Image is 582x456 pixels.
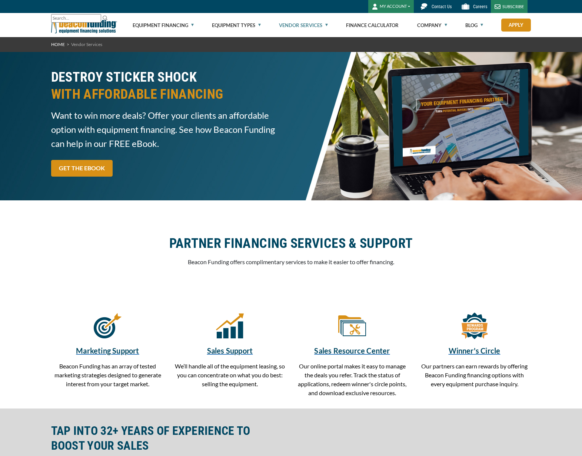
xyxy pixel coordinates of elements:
[94,324,122,331] a: Marketing Support
[51,160,113,177] a: GET THE EBOOK
[71,42,102,47] span: Vendor Services
[51,13,117,37] img: Beacon Funding Corporation logo
[473,4,487,9] span: Careers
[51,108,287,151] span: Want to win more deals? Offer your clients an affordable option with equipment financing. See how...
[338,312,366,339] img: Sales Resource Center
[102,15,108,21] img: Search
[175,362,285,387] span: We’ll handle all of the equipment leasing, so you can concentrate on what you do best: selling th...
[338,324,366,331] a: Sales Resource Center
[51,235,531,252] h2: PARTNER FINANCING SERVICES & SUPPORT
[51,86,287,103] span: WITH AFFORDABLE FINANCING
[94,312,122,339] img: Marketing Support
[296,345,409,356] a: Sales Resource Center
[212,13,261,37] a: Equipment Types
[51,257,531,266] p: Beacon Funding offers complimentary services to make it easier to offer financing.
[51,14,101,23] input: Search
[421,362,528,387] span: Our partners can earn rewards by offering Beacon Funding financing options with every equipment p...
[346,13,399,37] a: Finance Calculator
[173,345,287,356] a: Sales Support
[51,345,164,356] a: Marketing Support
[51,423,287,453] h3: TAP INTO 32+ YEARS OF EXPERIENCE TO BOOST YOUR SALES
[465,13,483,37] a: Blog
[417,13,447,37] a: Company
[51,69,287,103] h2: DESTROY STICKER SHOCK
[501,19,531,32] a: Apply
[460,324,488,331] a: Winner's Circle
[216,312,244,339] img: Sales Support
[418,345,531,356] a: Winner's Circle
[133,13,194,37] a: Equipment Financing
[298,362,406,396] span: Our online portal makes it easy to manage the deals you refer. Track the status of applications, ...
[93,16,99,22] a: Clear search text
[51,42,65,47] a: HOME
[216,324,244,331] a: Sales Support
[460,312,488,339] img: Winner's Circle
[432,4,452,9] span: Contact Us
[54,362,161,387] span: Beacon Funding has an array of tested marketing strategies designed to generate interest from you...
[279,13,328,37] a: Vendor Services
